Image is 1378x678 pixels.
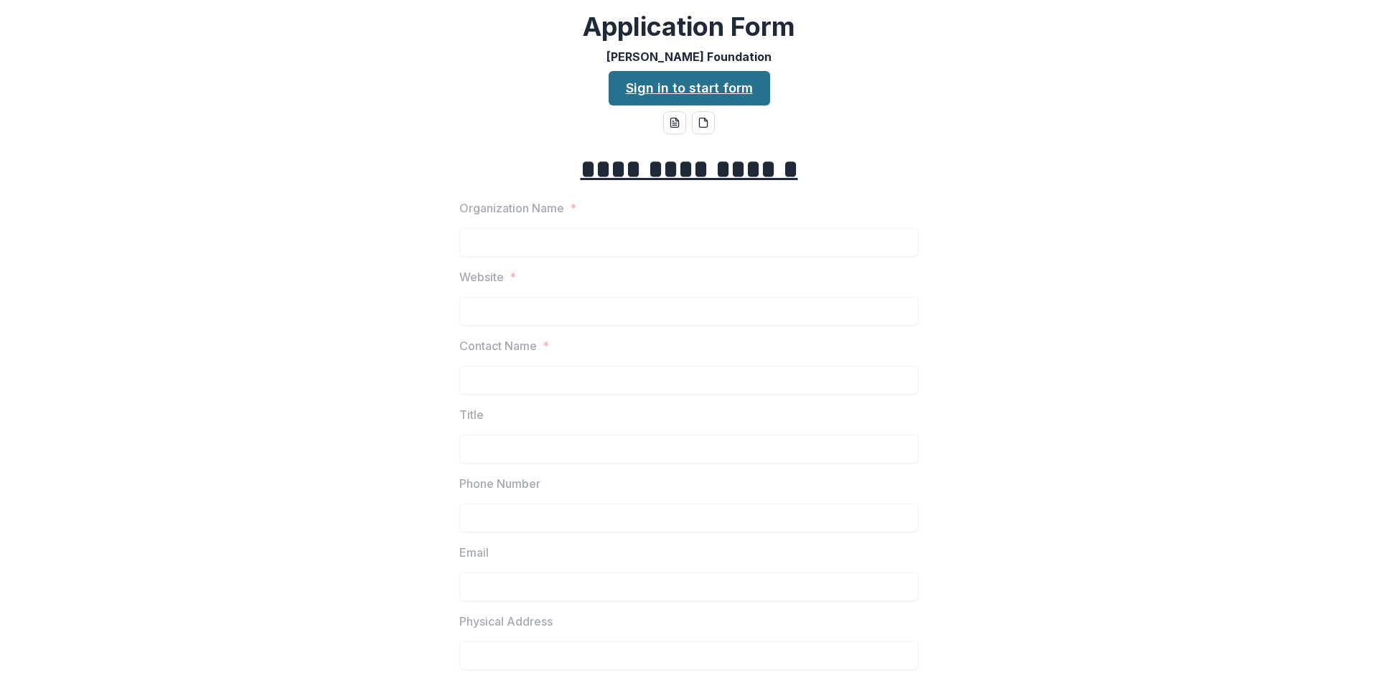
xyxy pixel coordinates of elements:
p: Physical Address [459,613,553,630]
p: Email [459,544,489,561]
p: Title [459,406,484,423]
h2: Application Form [583,11,795,42]
p: Phone Number [459,475,540,492]
p: [PERSON_NAME] Foundation [606,48,772,65]
p: Organization Name [459,199,564,217]
a: Sign in to start form [609,71,770,105]
button: pdf-download [692,111,715,134]
p: Contact Name [459,337,537,354]
p: Website [459,268,504,286]
button: word-download [663,111,686,134]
